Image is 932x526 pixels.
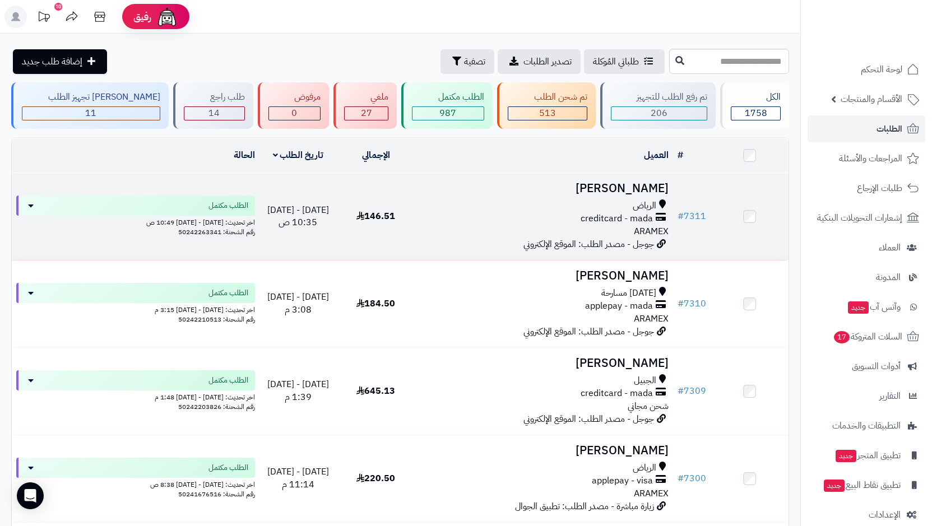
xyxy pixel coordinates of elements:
[598,82,718,129] a: تم رفع الطلب للتجهيز 206
[508,107,587,120] div: 513
[419,182,669,195] h3: [PERSON_NAME]
[634,225,669,238] span: ARAMEX
[412,91,484,104] div: الطلب مكتمل
[808,234,925,261] a: العملاء
[678,472,706,485] a: #7300
[208,375,248,386] span: الطلب مكتمل
[808,383,925,409] a: التقارير
[852,359,901,374] span: أدوات التسويق
[808,56,925,83] a: لوحة التحكم
[523,412,654,426] span: جوجل - مصدر الطلب: الموقع الإلكتروني
[267,378,329,404] span: [DATE] - [DATE] 1:39 م
[208,200,248,211] span: الطلب مكتمل
[16,478,255,490] div: اخر تحديث: [DATE] - [DATE] 8:38 ص
[16,390,255,402] div: اخر تحديث: [DATE] - [DATE] 1:48 م
[178,489,255,499] span: رقم الشحنة: 50241676516
[16,303,255,315] div: اخر تحديث: [DATE] - [DATE] 3:15 م
[808,204,925,231] a: إشعارات التحويلات البنكية
[633,199,656,212] span: الرياض
[808,264,925,291] a: المدونة
[832,418,901,434] span: التطبيقات والخدمات
[362,148,390,162] a: الإجمالي
[879,388,901,404] span: التقارير
[678,472,684,485] span: #
[30,6,58,31] a: تحديثات المنصة
[592,474,653,487] span: applepay - visa
[178,402,255,412] span: رقم الشحنة: 50242203826
[877,121,902,137] span: الطلبات
[171,82,256,129] a: طلب راجع 14
[22,55,82,68] span: إضافة طلب جديد
[731,91,781,104] div: الكل
[585,300,653,313] span: applepay - mada
[847,299,901,315] span: وآتس آب
[584,49,665,74] a: طلباتي المُوكلة
[267,465,329,491] span: [DATE] - [DATE] 11:14 م
[133,10,151,24] span: رفيق
[678,384,684,398] span: #
[678,210,706,223] a: #7311
[808,412,925,439] a: التطبيقات والخدمات
[634,374,656,387] span: الجبيل
[539,106,556,120] span: 513
[256,82,332,129] a: مرفوض 0
[817,210,902,226] span: إشعارات التحويلات البنكية
[361,106,372,120] span: 27
[356,210,395,223] span: 146.51
[439,106,456,120] span: 987
[808,323,925,350] a: السلات المتروكة17
[718,82,791,129] a: الكل1758
[834,448,901,463] span: تطبيق المتجر
[856,30,921,53] img: logo-2.png
[808,115,925,142] a: الطلبات
[178,227,255,237] span: رقم الشحنة: 50242263341
[508,91,587,104] div: تم شحن الطلب
[208,287,248,299] span: الطلب مكتمل
[678,148,683,162] a: #
[331,82,399,129] a: ملغي 27
[633,462,656,474] span: الرياض
[498,49,581,74] a: تصدير الطلبات
[523,325,654,338] span: جوجل - مصدر الطلب: الموقع الإلكتروني
[345,107,388,120] div: 27
[269,107,321,120] div: 0
[54,3,62,11] div: 10
[399,82,495,129] a: الطلب مكتمل 987
[678,210,684,223] span: #
[9,82,171,129] a: [PERSON_NAME] تجهيز الطلب 11
[267,203,329,230] span: [DATE] - [DATE] 10:35 ص
[644,148,669,162] a: العميل
[178,314,255,324] span: رقم الشحنة: 50242210513
[651,106,667,120] span: 206
[808,353,925,380] a: أدوات التسويق
[356,472,395,485] span: 220.50
[611,107,707,120] div: 206
[515,500,654,513] span: زيارة مباشرة - مصدر الطلب: تطبيق الجوال
[808,472,925,499] a: تطبيق نقاط البيعجديد
[879,240,901,255] span: العملاء
[634,312,669,325] span: ARAMEX
[581,212,653,225] span: creditcard - mada
[824,480,845,492] span: جديد
[523,55,572,68] span: تصدير الطلبات
[13,49,107,74] a: إضافة طلب جديد
[678,384,706,398] a: #7309
[745,106,767,120] span: 1758
[464,55,485,68] span: تصفية
[523,238,654,251] span: جوجل - مصدر الطلب: الموقع الإلكتروني
[634,487,669,500] span: ARAMEX
[808,145,925,172] a: المراجعات والأسئلة
[678,297,684,310] span: #
[834,331,850,343] span: 17
[344,91,388,104] div: ملغي
[184,91,245,104] div: طلب راجع
[17,482,44,509] div: Open Intercom Messenger
[268,91,321,104] div: مرفوض
[419,357,669,370] h3: [PERSON_NAME]
[678,297,706,310] a: #7310
[848,301,869,314] span: جديد
[857,180,902,196] span: طلبات الإرجاع
[419,269,669,282] h3: [PERSON_NAME]
[808,294,925,320] a: وآتس آبجديد
[291,106,297,120] span: 0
